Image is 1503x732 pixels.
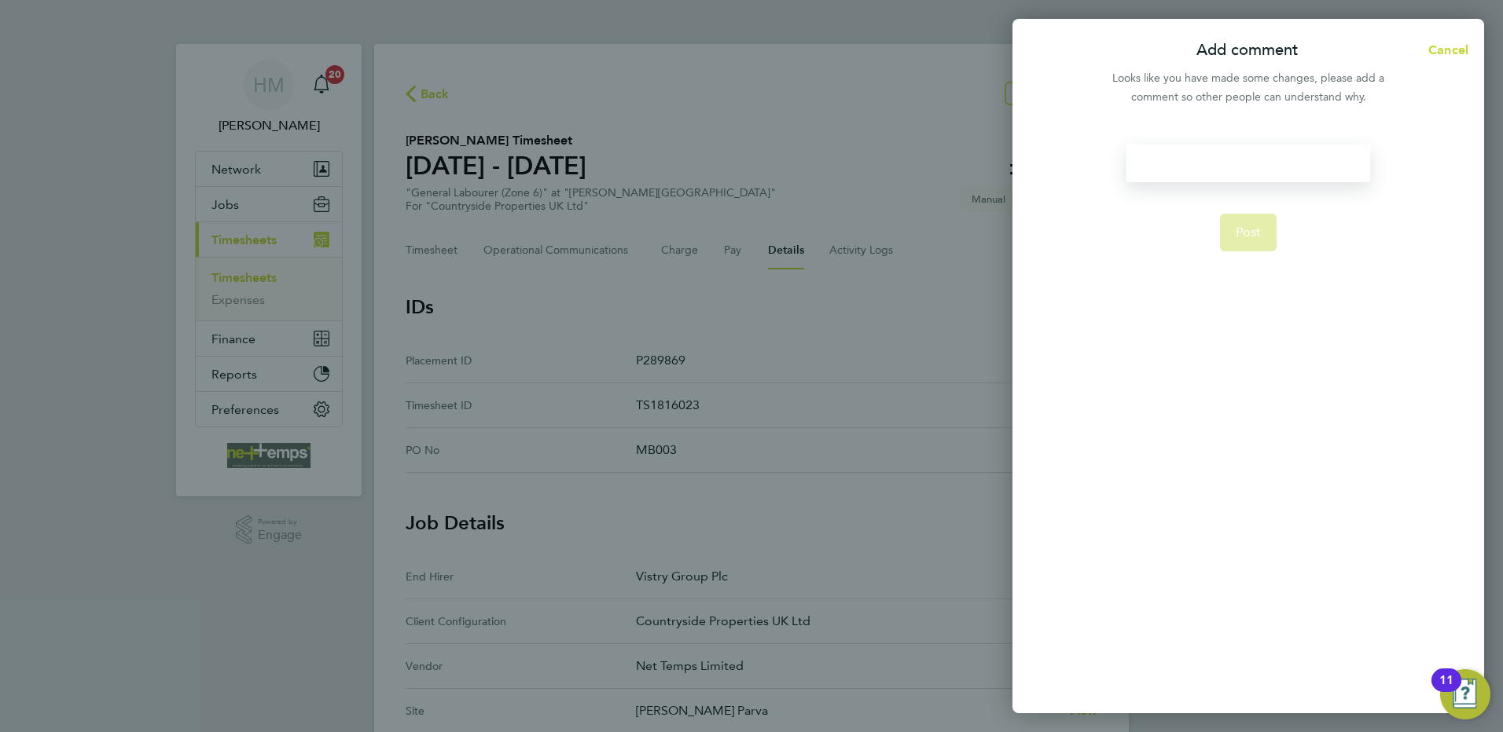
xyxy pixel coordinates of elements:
button: Open Resource Center, 11 new notifications [1440,669,1490,719]
p: Add comment [1196,39,1298,61]
div: Looks like you have made some changes, please add a comment so other people can understand why. [1104,69,1393,107]
span: Cancel [1424,42,1468,57]
button: Cancel [1403,35,1484,66]
div: 11 [1439,680,1453,701]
